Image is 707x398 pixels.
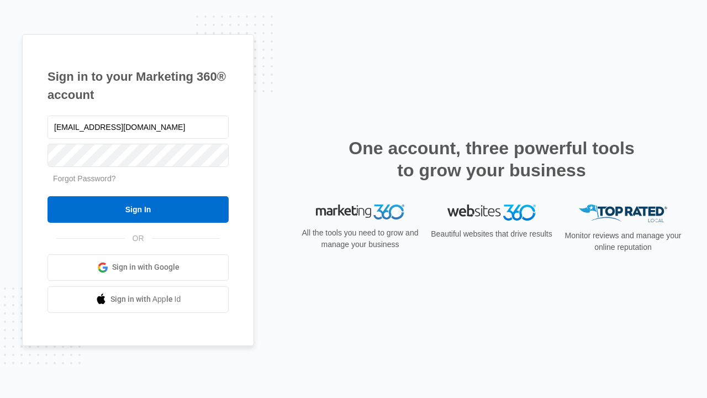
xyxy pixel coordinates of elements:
[125,233,152,244] span: OR
[48,116,229,139] input: Email
[430,228,553,240] p: Beautiful websites that drive results
[53,174,116,183] a: Forgot Password?
[447,205,536,221] img: Websites 360
[112,261,180,273] span: Sign in with Google
[579,205,667,223] img: Top Rated Local
[48,286,229,313] a: Sign in with Apple Id
[561,230,685,253] p: Monitor reviews and manage your online reputation
[48,67,229,104] h1: Sign in to your Marketing 360® account
[316,205,404,220] img: Marketing 360
[48,254,229,281] a: Sign in with Google
[110,294,181,305] span: Sign in with Apple Id
[345,137,638,181] h2: One account, three powerful tools to grow your business
[48,196,229,223] input: Sign In
[298,227,422,250] p: All the tools you need to grow and manage your business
